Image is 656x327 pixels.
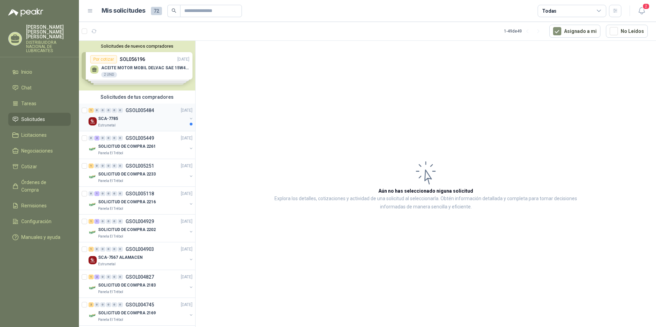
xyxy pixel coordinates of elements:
[106,108,111,113] div: 0
[98,254,143,261] p: SCA-7567 ALAMACEN
[118,191,123,196] div: 0
[89,219,94,224] div: 1
[89,284,97,292] img: Company Logo
[100,219,105,224] div: 0
[89,301,194,323] a: 2 0 0 0 0 0 GSOL004745[DATE] Company LogoSOLICITUD DE COMPRA 2169Panela El Trébol
[181,274,192,280] p: [DATE]
[8,97,71,110] a: Tareas
[106,302,111,307] div: 0
[504,26,544,37] div: 1 - 49 de 49
[181,246,192,253] p: [DATE]
[94,163,99,168] div: 0
[106,136,111,141] div: 0
[89,108,94,113] div: 1
[98,143,156,150] p: SOLICITUD DE COMPRA 2261
[89,245,194,267] a: 1 0 0 0 0 0 GSOL004903[DATE] Company LogoSCA-7567 ALAMACENEstrumetal
[98,234,123,239] p: Panela El Trébol
[94,275,99,279] div: 2
[100,302,105,307] div: 0
[181,191,192,197] p: [DATE]
[8,81,71,94] a: Chat
[89,312,97,320] img: Company Logo
[172,8,176,13] span: search
[106,191,111,196] div: 0
[21,147,53,155] span: Negociaciones
[8,8,43,16] img: Logo peakr
[21,131,47,139] span: Licitaciones
[181,302,192,308] p: [DATE]
[8,160,71,173] a: Cotizar
[21,68,32,76] span: Inicio
[549,25,600,38] button: Asignado a mi
[21,116,45,123] span: Solicitudes
[642,3,650,10] span: 2
[112,136,117,141] div: 0
[106,163,111,168] div: 0
[102,6,145,16] h1: Mis solicitudes
[89,191,94,196] div: 0
[89,136,94,141] div: 0
[100,275,105,279] div: 0
[21,100,36,107] span: Tareas
[8,129,71,142] a: Licitaciones
[151,7,162,15] span: 72
[82,44,192,49] button: Solicitudes de nuevos compradores
[126,247,154,252] p: GSOL004903
[89,163,94,168] div: 1
[98,178,123,184] p: Panela El Trébol
[98,227,156,233] p: SOLICITUD DE COMPRA 2202
[98,282,156,289] p: SOLICITUD DE COMPRA 2183
[94,136,99,141] div: 2
[106,275,111,279] div: 0
[8,231,71,244] a: Manuales y ayuda
[126,108,154,113] p: GSOL005484
[126,191,154,196] p: GSOL005118
[89,106,194,128] a: 1 0 0 0 0 0 GSOL005484[DATE] Company LogoSCA-7785Estrumetal
[89,256,97,264] img: Company Logo
[112,275,117,279] div: 0
[21,179,64,194] span: Órdenes de Compra
[79,90,195,104] div: Solicitudes de tus compradores
[118,163,123,168] div: 0
[89,201,97,209] img: Company Logo
[118,108,123,113] div: 0
[8,144,71,157] a: Negociaciones
[118,247,123,252] div: 0
[26,40,71,53] p: DISTRIBUIDORA NACIONAL DE LUBRICANTES
[635,5,648,17] button: 2
[21,84,32,92] span: Chat
[118,136,123,141] div: 0
[89,273,194,295] a: 1 2 0 0 0 0 GSOL004827[DATE] Company LogoSOLICITUD DE COMPRA 2183Panela El Trébol
[100,136,105,141] div: 0
[100,108,105,113] div: 0
[118,219,123,224] div: 0
[98,116,118,122] p: SCA-7785
[21,163,37,170] span: Cotizar
[98,262,116,267] p: Estrumetal
[181,218,192,225] p: [DATE]
[98,289,123,295] p: Panela El Trébol
[106,247,111,252] div: 0
[89,134,194,156] a: 0 2 0 0 0 0 GSOL005449[DATE] Company LogoSOLICITUD DE COMPRA 2261Panela El Trébol
[79,41,195,90] div: Solicitudes de nuevos compradoresPor cotizarSOL056196[DATE] ACEITE MOTOR MOBIL DELVAC SAE 15W40 F...
[89,228,97,237] img: Company Logo
[94,108,99,113] div: 0
[89,302,94,307] div: 2
[112,163,117,168] div: 0
[89,145,97,153] img: Company Logo
[94,302,99,307] div: 0
[98,199,156,205] p: SOLICITUD DE COMPRA 2216
[98,310,156,316] p: SOLICITUD DE COMPRA 2169
[89,117,97,125] img: Company Logo
[126,275,154,279] p: GSOL004827
[94,247,99,252] div: 0
[8,65,71,78] a: Inicio
[112,219,117,224] div: 0
[126,136,154,141] p: GSOL005449
[542,7,557,15] div: Todas
[8,199,71,212] a: Remisiones
[112,191,117,196] div: 0
[126,219,154,224] p: GSOL004929
[118,275,123,279] div: 0
[112,302,117,307] div: 0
